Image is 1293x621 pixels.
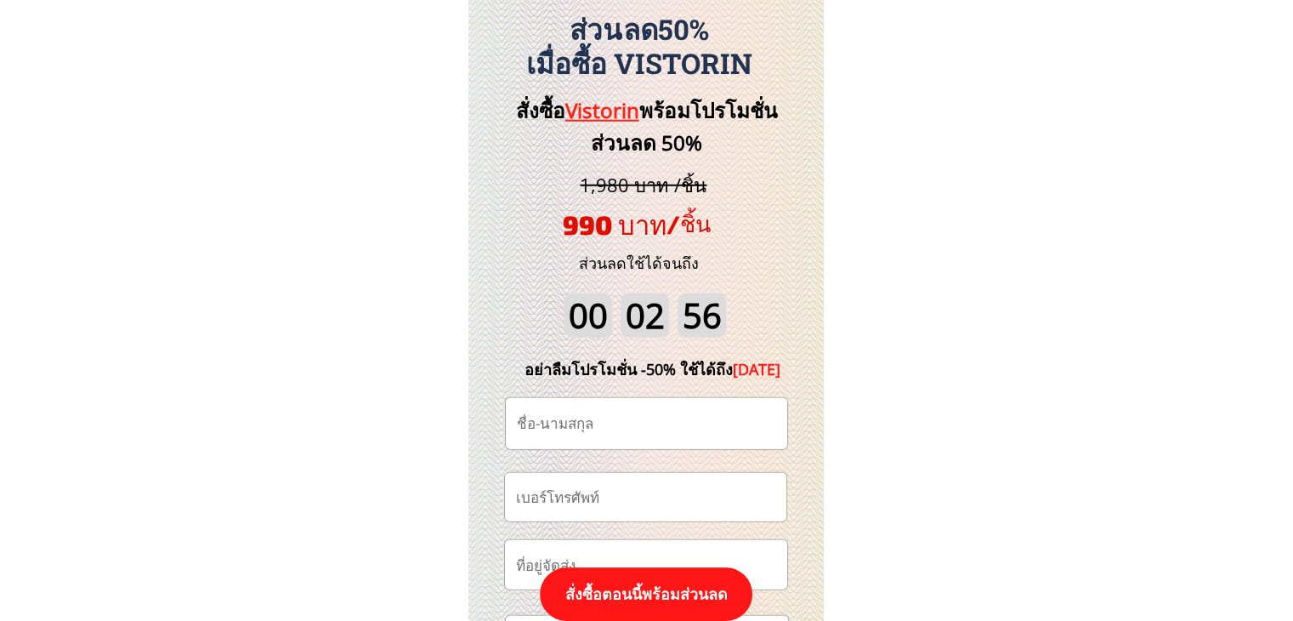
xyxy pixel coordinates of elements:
[512,473,780,521] input: เบอร์โทรศัพท์
[513,398,780,449] input: ชื่อ-นามสกุล
[487,94,806,160] h3: สั่งซื้อ พร้อมโปรโมชั่นส่วนลด 50%
[733,359,780,379] span: [DATE]
[512,540,780,590] input: ที่อยู่จัดส่ง
[563,208,666,240] span: 990 บาท
[565,96,639,124] span: Vistorin
[540,567,752,621] p: สั่งซื้อตอนนี้พร้อมส่วนลด
[556,251,722,276] h3: ส่วนลดใช้ได้จนถึง
[580,172,706,197] span: 1,980 บาท /ชิ้น
[459,13,819,80] h3: ส่วนลด50% เมื่อซื้อ Vistorin
[666,209,711,236] span: /ชิ้น
[499,357,807,382] div: อย่าลืมโปรโมชั่น -50% ใช้ได้ถึง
